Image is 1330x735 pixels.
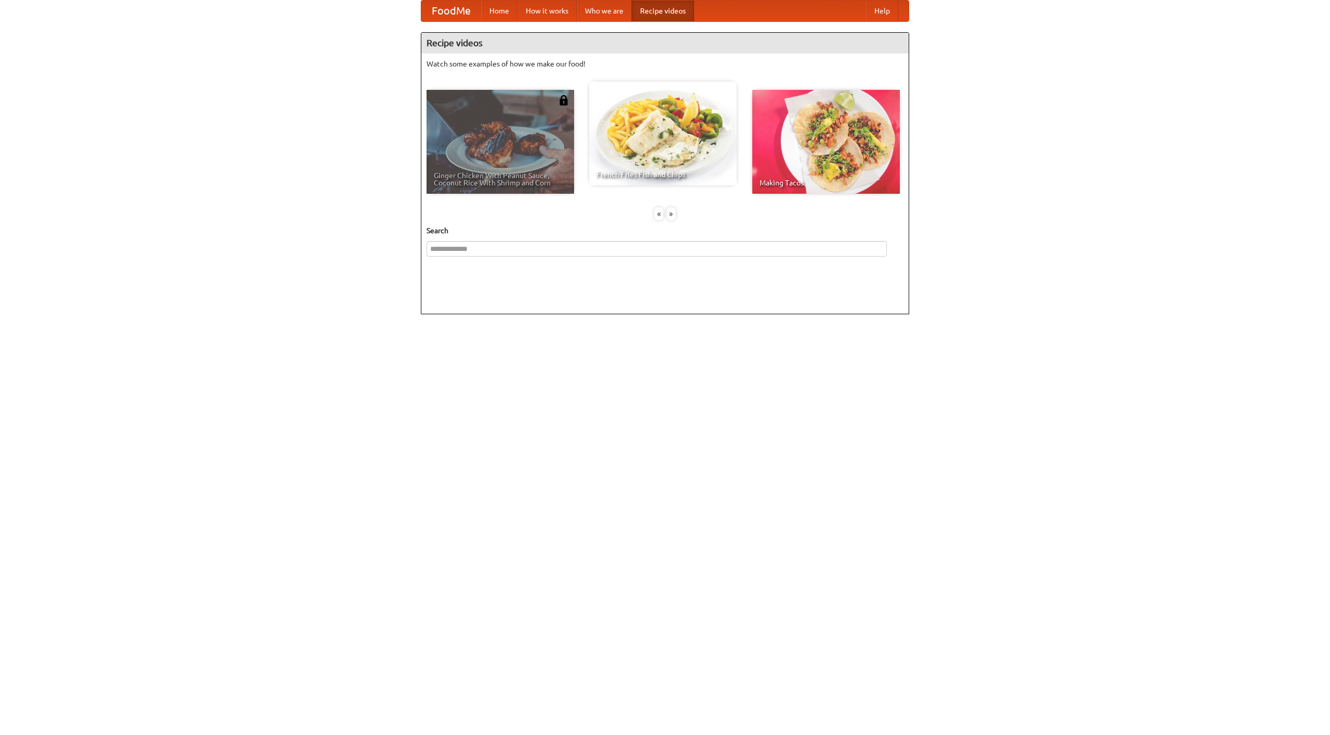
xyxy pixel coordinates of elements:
span: Making Tacos [760,179,893,186]
a: Home [481,1,517,21]
h4: Recipe videos [421,33,909,54]
div: » [667,207,676,220]
a: FoodMe [421,1,481,21]
a: Help [866,1,898,21]
h5: Search [427,225,903,236]
a: How it works [517,1,577,21]
a: Recipe videos [632,1,694,21]
a: French Fries Fish and Chips [589,82,737,185]
div: « [654,207,663,220]
a: Making Tacos [752,90,900,194]
span: French Fries Fish and Chips [596,171,729,178]
a: Who we are [577,1,632,21]
img: 483408.png [558,95,569,105]
p: Watch some examples of how we make our food! [427,59,903,69]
